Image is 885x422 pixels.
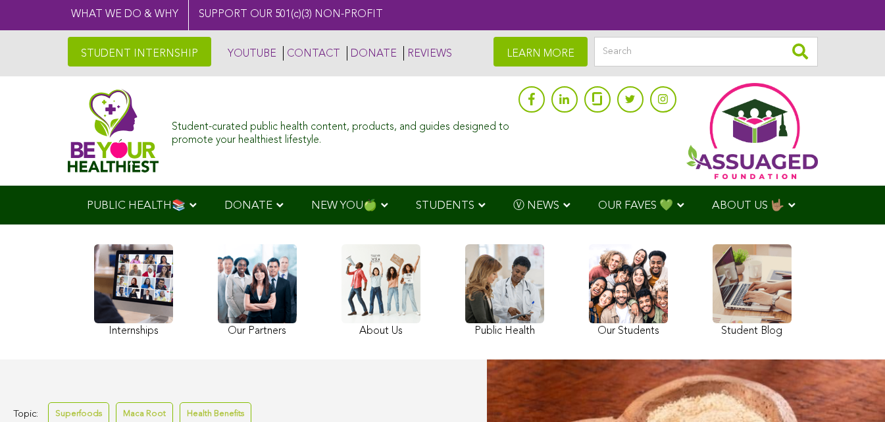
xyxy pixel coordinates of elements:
[594,37,818,66] input: Search
[283,46,340,61] a: CONTACT
[403,46,452,61] a: REVIEWS
[68,37,211,66] a: STUDENT INTERNSHIP
[712,200,784,211] span: ABOUT US 🤟🏽
[592,92,601,105] img: glassdoor
[87,200,186,211] span: PUBLIC HEALTH📚
[598,200,673,211] span: OUR FAVES 💚
[172,115,511,146] div: Student-curated public health content, products, and guides designed to promote your healthiest l...
[819,359,885,422] iframe: Chat Widget
[513,200,559,211] span: Ⓥ NEWS
[224,46,276,61] a: YOUTUBE
[68,186,818,224] div: Navigation Menu
[311,200,377,211] span: NEW YOU🍏
[416,200,474,211] span: STUDENTS
[347,46,397,61] a: DONATE
[224,200,272,211] span: DONATE
[493,37,588,66] a: LEARN MORE
[686,83,818,179] img: Assuaged App
[68,89,159,172] img: Assuaged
